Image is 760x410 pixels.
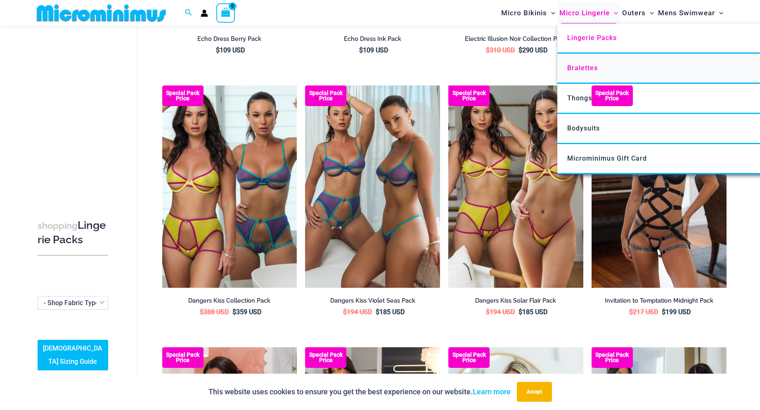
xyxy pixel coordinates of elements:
span: $ [232,308,236,316]
nav: Site Navigation [498,1,727,25]
span: $ [662,308,665,316]
bdi: 388 USD [200,308,229,316]
b: Special Pack Price [305,90,346,101]
span: $ [343,308,347,316]
img: MM SHOP LOGO FLAT [33,4,169,22]
iframe: TrustedSite Certified [38,28,112,193]
b: Special Pack Price [162,352,204,363]
span: $ [216,46,220,54]
span: $ [486,46,490,54]
bdi: 109 USD [359,46,388,54]
span: Menu Toggle [715,2,723,24]
span: Menu Toggle [610,2,618,24]
span: Menu Toggle [646,2,654,24]
span: $ [376,308,379,316]
bdi: 185 USD [376,308,405,316]
span: Microminimus Gift Card [567,154,647,162]
b: Special Pack Price [448,90,490,101]
bdi: 109 USD [216,46,245,54]
span: $ [359,46,363,54]
a: Mens SwimwearMenu ToggleMenu Toggle [656,2,725,24]
bdi: 199 USD [662,308,691,316]
bdi: 194 USD [343,308,372,316]
a: Dangers kiss Violet Seas Pack Dangers Kiss Violet Seas 1060 Bra 611 Micro 04Dangers Kiss Violet S... [305,85,440,288]
a: [DEMOGRAPHIC_DATA] Sizing Guide [38,340,108,371]
h2: Dangers Kiss Violet Seas Pack [305,297,440,305]
img: Dangers kiss Violet Seas Pack [305,85,440,288]
a: Account icon link [201,9,208,17]
b: Special Pack Price [592,90,633,101]
a: OutersMenu ToggleMenu Toggle [620,2,656,24]
p: This website uses cookies to ensure you get the best experience on our website. [208,386,511,398]
bdi: 185 USD [519,308,547,316]
span: - Shop Fabric Type [38,296,108,309]
span: shopping [38,220,78,231]
span: $ [486,308,490,316]
bdi: 359 USD [232,308,261,316]
a: Dangers Kiss Solar Flair Pack [448,297,583,308]
bdi: 290 USD [519,46,547,54]
span: Bodysuits [567,124,600,132]
a: Dangers Kiss Collection Pack [162,297,297,308]
a: Dangers kiss Collection Pack Dangers Kiss Solar Flair 1060 Bra 611 Micro 1760 Garter 03Dangers Ki... [162,85,297,288]
a: Invitation to Temptation Midnight Pack [592,297,727,308]
bdi: 194 USD [486,308,515,316]
span: Menu Toggle [547,2,555,24]
a: Search icon link [185,8,192,18]
span: $ [519,46,522,54]
h3: Lingerie Packs [38,218,108,247]
h2: Electric Illusion Noir Collection Pack [448,35,583,43]
a: Electric Illusion Noir Collection Pack [448,35,583,46]
span: Micro Lingerie [559,2,610,24]
span: Mens Swimwear [658,2,715,24]
b: Special Pack Price [305,352,346,363]
a: Micro LingerieMenu ToggleMenu Toggle [557,2,620,24]
h2: Dangers Kiss Collection Pack [162,297,297,305]
a: Learn more [473,387,511,396]
img: Dangers kiss Collection Pack [162,85,297,288]
bdi: 310 USD [486,46,515,54]
span: $ [200,308,204,316]
img: Dangers kiss Solar Flair Pack [448,85,583,288]
h2: Echo Dress Ink Pack [305,35,440,43]
span: Thongs [567,94,592,102]
a: Micro BikinisMenu ToggleMenu Toggle [499,2,557,24]
span: - Shop Fabric Type [38,296,108,310]
h2: Invitation to Temptation Midnight Pack [592,297,727,305]
a: Invitation to Temptation Midnight 1037 Bra 6037 Thong 1954 Bodysuit 02 Invitation to Temptation M... [592,85,727,288]
bdi: 217 USD [629,308,658,316]
span: Micro Bikinis [501,2,547,24]
a: Echo Dress Berry Pack [162,35,297,46]
h2: Echo Dress Berry Pack [162,35,297,43]
a: Echo Dress Ink Pack [305,35,440,46]
span: - Shop Fabric Type [44,299,99,307]
span: $ [519,308,522,316]
span: $ [629,308,633,316]
b: Special Pack Price [162,90,204,101]
img: Invitation to Temptation Midnight 1037 Bra 6037 Thong 1954 Bodysuit 02 [592,85,727,288]
a: View Shopping Cart, empty [216,3,235,22]
b: Special Pack Price [448,352,490,363]
span: Outers [622,2,646,24]
h2: Dangers Kiss Solar Flair Pack [448,297,583,305]
span: Lingerie Packs [567,34,617,42]
span: Bralettes [567,64,598,72]
a: Dangers kiss Solar Flair Pack Dangers Kiss Solar Flair 1060 Bra 6060 Thong 1760 Garter 03Dangers ... [448,85,583,288]
b: Special Pack Price [592,352,633,363]
a: Dangers Kiss Violet Seas Pack [305,297,440,308]
button: Accept [517,382,552,402]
